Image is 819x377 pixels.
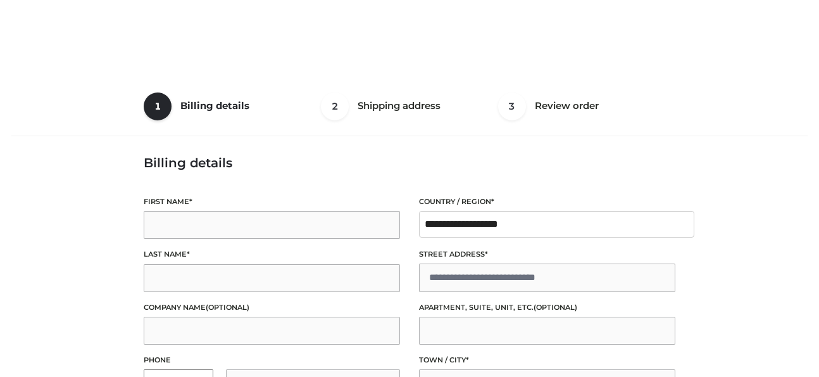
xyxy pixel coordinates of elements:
[144,155,675,170] h3: Billing details
[180,99,249,112] span: Billing details
[144,354,400,366] label: Phone
[419,248,675,260] label: Street address
[144,196,400,208] label: First name
[534,303,577,312] span: (optional)
[321,93,349,120] span: 2
[498,93,526,120] span: 3
[358,99,441,112] span: Shipping address
[144,248,400,260] label: Last name
[144,302,400,314] label: Company name
[419,196,675,208] label: Country / Region
[206,303,249,312] span: (optional)
[419,354,675,366] label: Town / City
[419,302,675,314] label: Apartment, suite, unit, etc.
[535,99,599,112] span: Review order
[144,93,172,120] span: 1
